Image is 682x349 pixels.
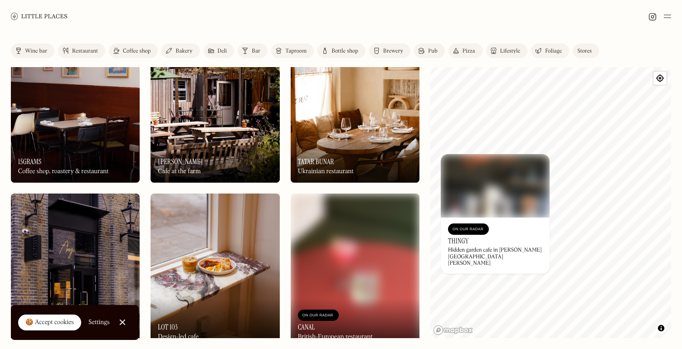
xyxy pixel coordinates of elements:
button: Toggle attribution [656,323,667,334]
a: Coffee shop [109,44,158,58]
h3: [PERSON_NAME] [158,157,203,166]
a: Stepney'sStepney's[PERSON_NAME]Cafe at the farm [151,28,279,183]
a: Bar [238,44,268,58]
div: Cafe at the farm [158,168,200,175]
div: Brewery [383,48,403,54]
div: Wine bar [25,48,47,54]
a: Settings [88,312,110,333]
h3: Thingy [448,237,469,245]
div: Bar [252,48,260,54]
div: Stores [577,48,592,54]
a: Bakery [161,44,200,58]
a: 🍪 Accept cookies [18,315,81,331]
a: Bottle shop [317,44,365,58]
a: Lifestyle [486,44,527,58]
a: CanalCanalOn Our RadarCanalBritish-European restaurant [291,194,419,348]
div: Pub [428,48,438,54]
h3: Canal [298,323,315,331]
div: Coffee shop, roastery & restaurant [18,168,109,175]
a: LOT 103LOT 103LOT 103Design-led cafe [151,194,279,348]
div: Ukrainian restaurant [298,168,354,175]
div: Settings [88,319,110,325]
div: Deli [218,48,227,54]
div: Lifestyle [500,48,520,54]
div: On Our Radar [302,311,334,320]
a: Osteria AngelinaOsteria AngelinaOsteria AngelinaItalian-Japanese dining [11,194,140,348]
a: Pub [414,44,445,58]
div: Design-led cafe [158,333,199,341]
a: Foliage [531,44,569,58]
div: Bottle shop [331,48,358,54]
div: British-European restaurant [298,333,373,341]
a: Taproom [271,44,314,58]
h3: 15grams [18,157,41,166]
a: Close Cookie Popup [113,313,132,331]
a: Deli [204,44,234,58]
a: Stores [573,44,599,58]
div: Taproom [285,48,307,54]
span: Toggle attribution [658,323,664,333]
a: ThingyThingyOn Our RadarThingyHidden garden cafe in [PERSON_NAME][GEOGRAPHIC_DATA][PERSON_NAME] [441,154,550,274]
canvas: Map [430,67,671,338]
a: Tatar BunarTatar BunarTatar BunarUkrainian restaurant [291,28,419,183]
img: Osteria Angelina [11,194,140,348]
div: Restaurant [72,48,98,54]
div: Coffee shop [123,48,151,54]
img: Tatar Bunar [291,28,419,183]
a: Brewery [369,44,410,58]
div: 🍪 Accept cookies [25,318,74,327]
h3: Tatar Bunar [298,157,334,166]
a: Mapbox homepage [433,325,473,335]
a: 15grams15grams15gramsCoffee shop, roastery & restaurant [11,28,140,183]
a: Pizza [448,44,482,58]
img: 15grams [11,28,140,183]
a: Wine bar [11,44,54,58]
div: Pizza [463,48,475,54]
h3: LOT 103 [158,323,178,331]
div: Hidden garden cafe in [PERSON_NAME][GEOGRAPHIC_DATA][PERSON_NAME] [448,247,542,267]
a: Restaurant [58,44,105,58]
button: Find my location [653,72,667,85]
div: Bakery [175,48,192,54]
img: Thingy [441,154,550,218]
div: Foliage [545,48,562,54]
img: Stepney's [151,28,279,183]
div: On Our Radar [453,225,484,234]
img: LOT 103 [151,194,279,348]
img: Canal [291,194,419,348]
